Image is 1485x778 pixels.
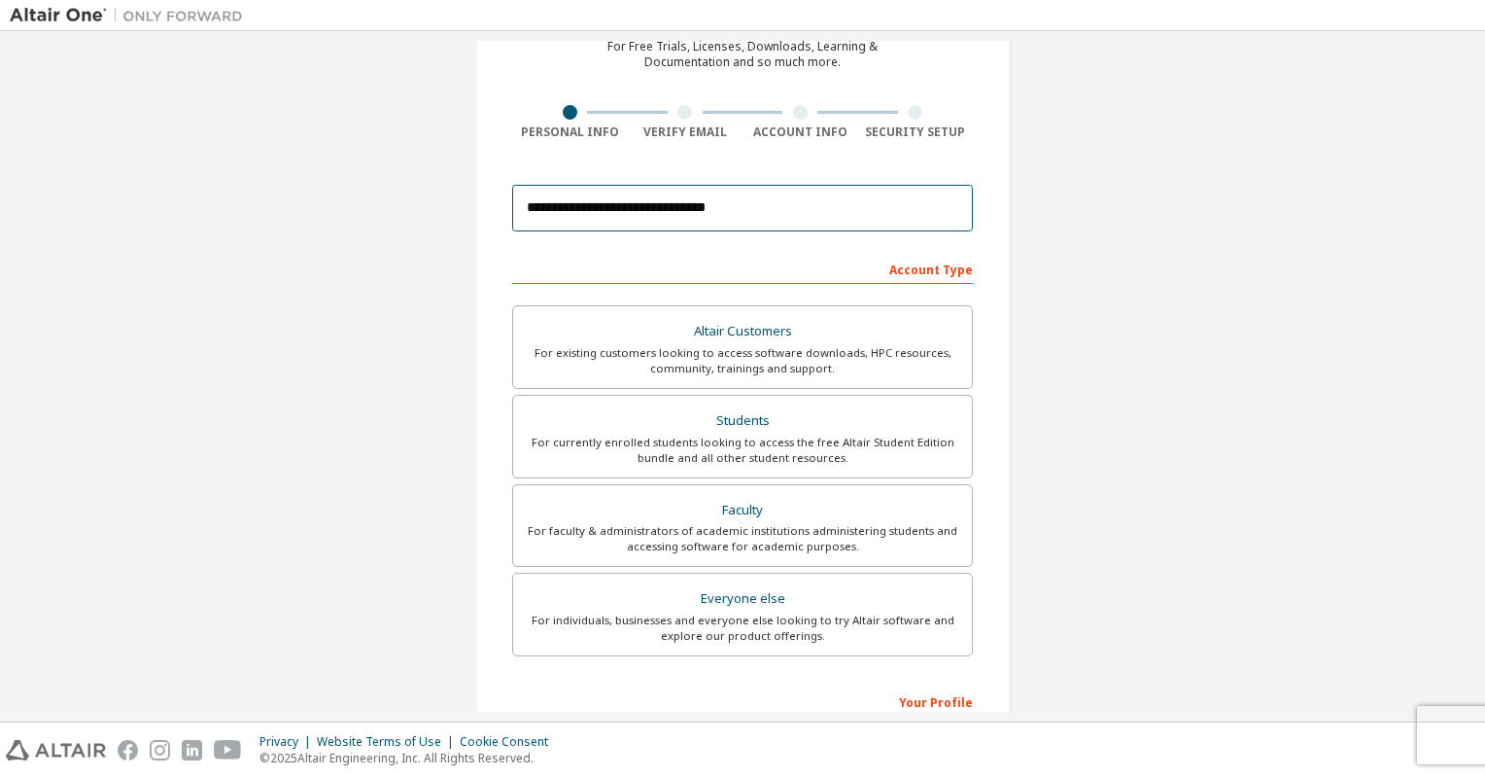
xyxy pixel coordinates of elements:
div: Account Info [742,124,858,140]
div: Altair Customers [525,318,960,345]
div: Privacy [259,734,317,750]
div: For currently enrolled students looking to access the free Altair Student Edition bundle and all ... [525,435,960,466]
div: For existing customers looking to access software downloads, HPC resources, community, trainings ... [525,345,960,376]
div: Security Setup [858,124,974,140]
div: For faculty & administrators of academic institutions administering students and accessing softwa... [525,523,960,554]
div: Personal Info [512,124,628,140]
div: Everyone else [525,585,960,613]
img: linkedin.svg [182,740,202,760]
img: Altair One [10,6,253,25]
div: Verify Email [628,124,743,140]
div: Your Profile [512,686,973,717]
img: altair_logo.svg [6,740,106,760]
div: Faculty [525,497,960,524]
div: Cookie Consent [460,734,560,750]
div: Website Terms of Use [317,734,460,750]
div: For Free Trials, Licenses, Downloads, Learning & Documentation and so much more. [607,39,878,70]
img: youtube.svg [214,740,242,760]
div: Account Type [512,253,973,284]
img: facebook.svg [118,740,138,760]
div: Students [525,407,960,435]
img: instagram.svg [150,740,170,760]
div: For individuals, businesses and everyone else looking to try Altair software and explore our prod... [525,613,960,644]
p: © 2025 Altair Engineering, Inc. All Rights Reserved. [259,750,560,766]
